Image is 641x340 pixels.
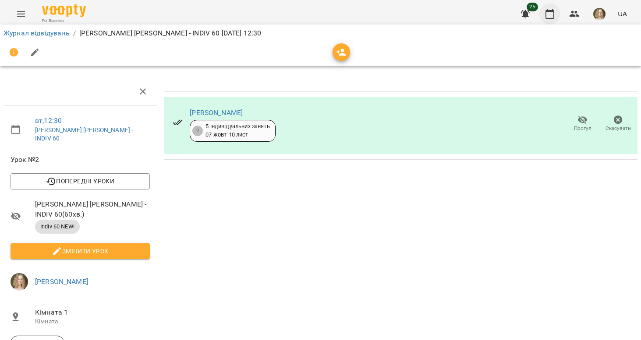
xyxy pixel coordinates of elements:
[192,126,203,136] div: 2
[11,154,150,165] span: Урок №2
[35,223,80,231] span: Indiv 60 NEW!
[527,3,538,11] span: 25
[18,246,143,256] span: Змінити урок
[600,112,636,136] button: Скасувати
[42,4,86,17] img: Voopty Logo
[11,173,150,189] button: Попередні уроки
[606,125,631,132] span: Скасувати
[4,29,70,37] a: Журнал відвідувань
[593,8,606,20] img: 08679fde8b52750a6ba743e232070232.png
[35,116,62,125] a: вт , 12:30
[73,28,76,39] li: /
[565,112,600,136] button: Прогул
[190,109,243,117] a: [PERSON_NAME]
[35,199,150,220] span: [PERSON_NAME] [PERSON_NAME] - INDIV 60 ( 60 хв. )
[4,28,637,39] nav: breadcrumb
[35,277,88,286] a: [PERSON_NAME]
[618,9,627,18] span: UA
[205,123,269,139] div: 5 індивідуальних занять 07 жовт - 10 лист
[574,125,591,132] span: Прогул
[79,28,262,39] p: [PERSON_NAME] [PERSON_NAME] - INDIV 60 [DATE] 12:30
[42,18,86,24] span: For Business
[11,273,28,291] img: 08679fde8b52750a6ba743e232070232.png
[11,243,150,259] button: Змінити урок
[35,317,150,326] p: Кімната
[11,4,32,25] button: Menu
[35,126,133,142] a: [PERSON_NAME] [PERSON_NAME] - INDIV 60
[18,176,143,186] span: Попередні уроки
[614,6,630,22] button: UA
[35,307,150,318] span: Кімната 1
